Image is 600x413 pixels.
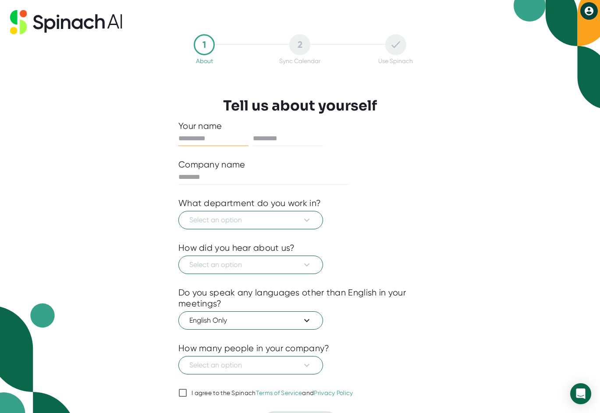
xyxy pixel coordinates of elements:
[178,343,330,354] div: How many people in your company?
[189,315,312,326] span: English Only
[178,159,245,170] div: Company name
[223,97,377,114] h3: Tell us about yourself
[178,256,323,274] button: Select an option
[279,57,320,64] div: Sync Calendar
[189,260,312,270] span: Select an option
[378,57,413,64] div: Use Spinach
[289,34,310,55] div: 2
[189,215,312,225] span: Select an option
[189,360,312,370] span: Select an option
[178,198,321,209] div: What department do you work in?
[178,242,295,253] div: How did you hear about us?
[192,389,353,397] div: I agree to the Spinach and
[570,383,591,404] div: Open Intercom Messenger
[178,121,422,132] div: Your name
[196,57,213,64] div: About
[314,389,353,396] a: Privacy Policy
[194,34,215,55] div: 1
[178,311,323,330] button: English Only
[178,287,422,309] div: Do you speak any languages other than English in your meetings?
[256,389,302,396] a: Terms of Service
[178,356,323,374] button: Select an option
[178,211,323,229] button: Select an option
